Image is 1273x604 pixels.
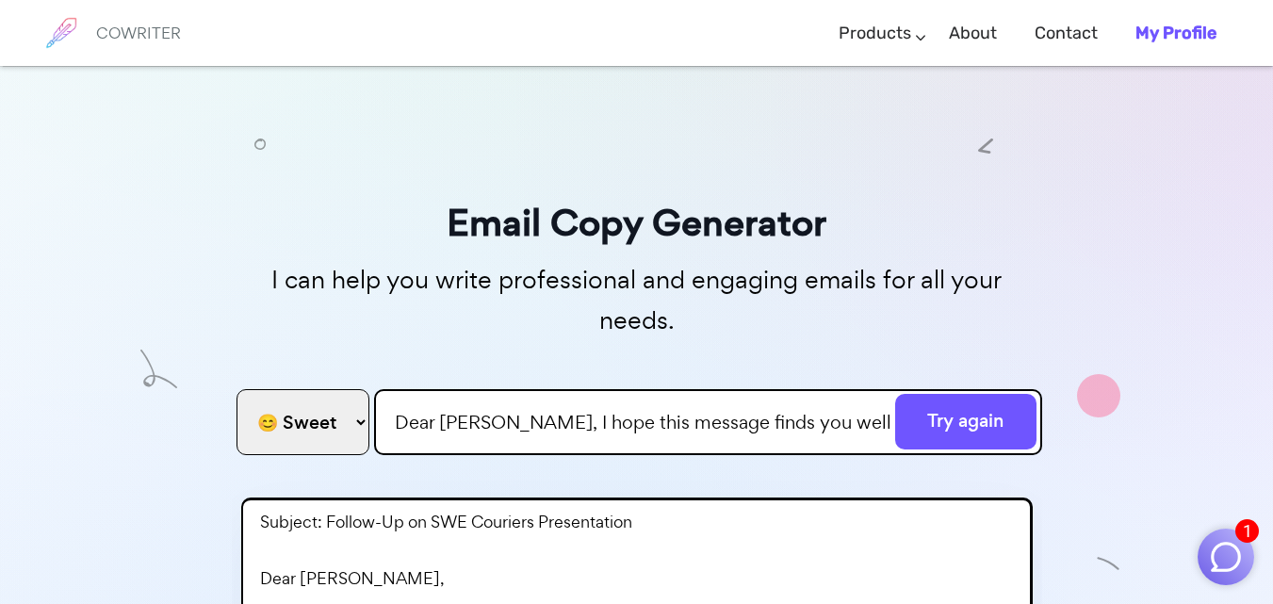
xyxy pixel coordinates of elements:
[1208,539,1244,575] img: Close chat
[232,260,1042,341] p: I can help you write professional and engaging emails for all your needs.
[1135,23,1216,43] b: My Profile
[232,193,1042,253] h3: Email Copy Generator
[1135,6,1216,61] a: My Profile
[1097,555,1120,579] img: shape
[839,6,911,61] a: Products
[1198,529,1254,585] button: 1
[374,389,1042,455] input: What's the email about? (name, subject, action, etc)
[96,24,181,41] h6: COWRITER
[949,6,997,61] a: About
[1077,374,1120,417] img: shape
[254,137,266,148] img: shape
[978,137,993,152] img: shape
[1035,6,1098,61] a: Contact
[140,352,177,391] img: shape
[895,394,1036,449] button: Try again
[1235,519,1259,543] span: 1
[38,9,85,57] img: brand logo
